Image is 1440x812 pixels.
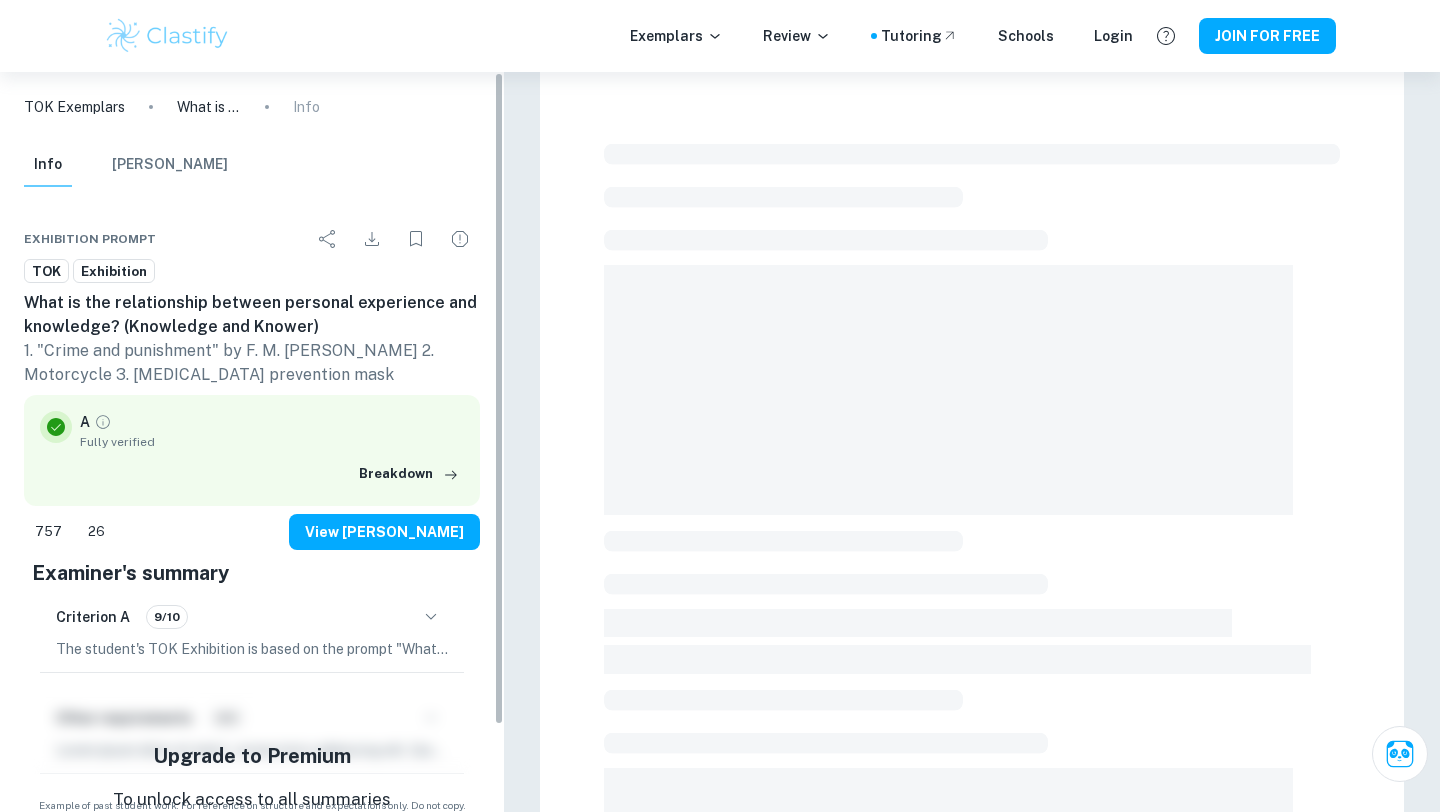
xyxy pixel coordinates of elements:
[998,25,1054,47] a: Schools
[32,558,472,588] h5: Examiner's summary
[74,262,154,282] span: Exhibition
[24,143,72,187] button: Info
[352,219,392,259] div: Download
[396,219,436,259] div: Bookmark
[112,143,228,187] button: [PERSON_NAME]
[24,522,73,542] span: 757
[308,219,348,259] div: Share
[293,96,320,118] p: Info
[24,516,73,548] div: Like
[1199,18,1336,54] button: JOIN FOR FREE
[24,339,480,387] p: 1. "Crime and punishment" by F. M. [PERSON_NAME] 2. Motorcycle 3. [MEDICAL_DATA] prevention mask
[24,230,156,248] span: Exhibition Prompt
[80,411,90,433] p: A
[1372,726,1428,782] button: Ask Clai
[25,262,68,282] span: TOK
[77,516,116,548] div: Dislike
[1149,19,1183,53] button: Help and Feedback
[56,638,448,660] p: The student's TOK Exhibition is based on the prompt "What is the relationship between personal ex...
[881,25,958,47] a: Tutoring
[763,25,831,47] p: Review
[80,433,464,451] span: Fully verified
[1094,25,1133,47] a: Login
[24,291,480,339] h6: What is the relationship between personal experience and knowledge? (Knowledge and Knower)
[24,259,69,284] a: TOK
[94,413,112,431] a: Grade fully verified
[24,96,125,118] a: TOK Exemplars
[630,25,723,47] p: Exemplars
[289,514,480,550] button: View [PERSON_NAME]
[153,741,351,771] h5: Upgrade to Premium
[56,606,130,628] h6: Criterion A
[147,608,187,626] span: 9/10
[354,459,464,489] button: Breakdown
[73,259,155,284] a: Exhibition
[104,16,231,56] img: Clastify logo
[177,96,241,118] p: What is the relationship between personal experience and knowledge? (Knowledge and Knower)
[440,219,480,259] div: Report issue
[77,522,116,542] span: 26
